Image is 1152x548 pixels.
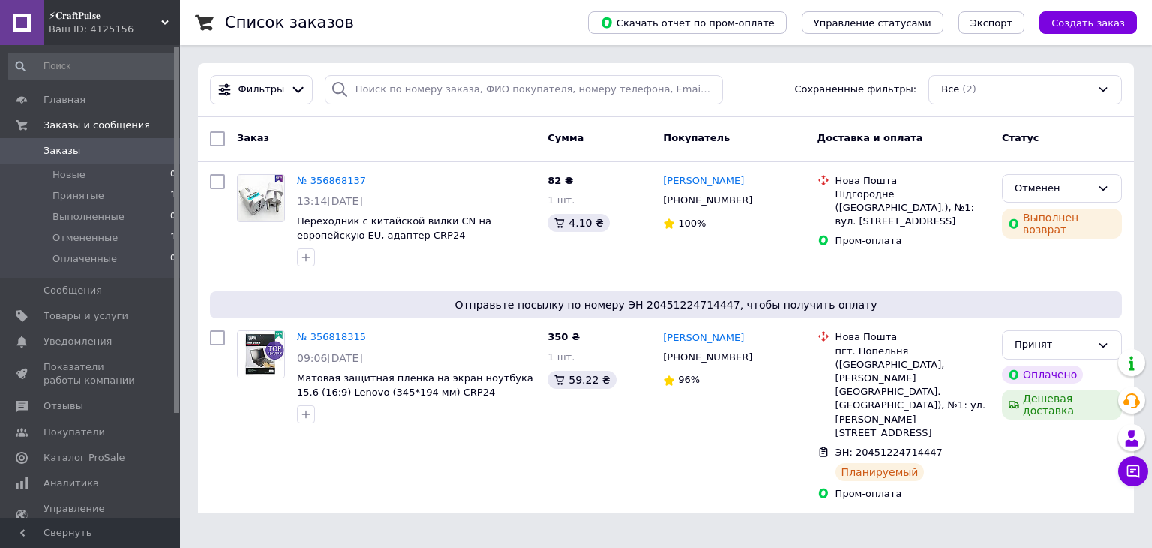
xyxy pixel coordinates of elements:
[297,195,363,207] span: 13:14[DATE]
[547,214,609,232] div: 4.10 ₴
[588,11,787,34] button: Скачать отчет по пром-оплате
[958,11,1024,34] button: Экспорт
[835,174,990,188] div: Нова Пошта
[170,168,175,182] span: 0
[660,191,755,210] div: [PHONE_NUMBER]
[1051,17,1125,29] span: Создать заказ
[802,11,943,34] button: Управление статусами
[43,93,85,107] span: Главная
[237,330,285,378] a: Фото товару
[52,189,104,203] span: Принятые
[325,75,724,104] input: Поиск по номеру заказа, ФИО покупателя, номеру телефона, Email, номеру накладной
[43,451,124,465] span: Каталог ProSale
[49,23,180,36] div: Ваш ID: 4125156
[238,83,285,97] span: Фильтры
[49,9,161,23] span: ⚡𝐂𝐫𝐚𝐟𝐭𝐏𝐮𝐥𝐬𝐞
[43,284,102,297] span: Сообщения
[970,17,1012,29] span: Экспорт
[547,194,574,206] span: 1 шт.
[678,374,700,385] span: 96%
[660,348,755,367] div: [PHONE_NUMBER]
[43,426,105,439] span: Покупатели
[170,252,175,266] span: 0
[814,17,931,29] span: Управление статусами
[547,371,616,389] div: 59.22 ₴
[52,252,117,266] span: Оплаченные
[237,132,269,143] span: Заказ
[1002,209,1122,239] div: Выполнен возврат
[835,234,990,248] div: Пром-оплата
[225,14,354,32] h1: Список заказов
[1039,11,1137,34] button: Создать заказ
[1118,456,1148,486] button: Чат с покупателем
[1024,17,1137,28] a: Создать заказ
[547,351,574,363] span: 1 шт.
[547,132,583,143] span: Сумма
[297,372,533,398] a: Матовая защитная пленка на экран ноутбука 15.6 (16:9) Lenovo (345*194 мм) CRP24
[663,132,730,143] span: Покупатель
[297,215,491,241] a: Переходник с китайской вилки CN на европейскую EU, адаптер CRP24
[547,331,580,342] span: 350 ₴
[43,335,112,348] span: Уведомления
[43,119,150,132] span: Заказы и сообщения
[835,463,925,481] div: Планируемый
[835,447,943,458] span: ЭН: 20451224714447
[297,331,366,342] a: № 356818315
[297,175,366,186] a: № 356868137
[835,330,990,344] div: Нова Пошта
[1002,366,1083,384] div: Оплачено
[835,487,990,501] div: Пром-оплата
[817,132,923,143] span: Доставка и оплата
[663,331,744,345] a: [PERSON_NAME]
[43,309,128,323] span: Товары и услуги
[43,477,99,490] span: Аналитика
[835,188,990,229] div: Підгородне ([GEOGRAPHIC_DATA].), №1: вул. [STREET_ADDRESS]
[600,16,775,29] span: Скачать отчет по пром-оплате
[52,210,124,224] span: Выполненные
[663,174,744,188] a: [PERSON_NAME]
[962,83,976,95] span: (2)
[678,218,706,229] span: 100%
[547,175,573,186] span: 82 ₴
[43,399,83,413] span: Отзывы
[941,83,959,97] span: Все
[297,352,363,364] span: 09:06[DATE]
[43,144,80,158] span: Заказы
[238,175,284,221] img: Фото товару
[43,502,139,529] span: Управление сайтом
[1002,390,1122,420] div: Дешевая доставка
[170,189,175,203] span: 1
[835,345,990,440] div: пгт. Попельня ([GEOGRAPHIC_DATA], [PERSON_NAME][GEOGRAPHIC_DATA]. [GEOGRAPHIC_DATA]), №1: ул. [PE...
[1002,132,1039,143] span: Статус
[170,210,175,224] span: 0
[43,360,139,387] span: Показатели работы компании
[237,174,285,222] a: Фото товару
[1015,181,1091,197] div: Отменен
[238,331,284,378] img: Фото товару
[170,231,175,245] span: 1
[1015,337,1091,353] div: Принят
[52,231,118,245] span: Отмененные
[7,53,177,80] input: Поиск
[216,297,1116,312] span: Отправьте посылку по номеру ЭН 20451224714447, чтобы получить оплату
[52,168,85,182] span: Новые
[794,83,916,97] span: Сохраненные фильтры:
